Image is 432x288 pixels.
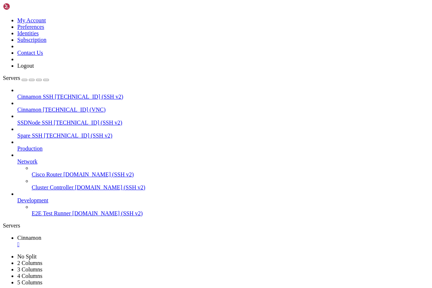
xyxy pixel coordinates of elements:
a:  [17,241,429,248]
span: [TECHNICAL_ID] (SSH v2) [44,132,112,139]
li: Cisco Router [DOMAIN_NAME] (SSH v2) [32,165,429,178]
span: [TECHNICAL_ID] (VNC) [43,107,106,113]
a: Network [17,158,429,165]
span: Servers [3,75,20,81]
span: [DOMAIN_NAME] (SSH v2) [72,210,143,216]
span: [DOMAIN_NAME] (SSH v2) [75,184,145,190]
a: 2 Columns [17,260,42,266]
a: Cinnamon SSH [TECHNICAL_ID] (SSH v2) [17,94,429,100]
li: E2E Test Runner [DOMAIN_NAME] (SSH v2) [32,204,429,217]
span: [DOMAIN_NAME] (SSH v2) [63,171,134,177]
a: Production [17,145,429,152]
span: [TECHNICAL_ID] (SSH v2) [54,120,122,126]
a: Spare SSH [TECHNICAL_ID] (SSH v2) [17,132,429,139]
a: Identities [17,30,39,36]
li: Cluster Controller [DOMAIN_NAME] (SSH v2) [32,178,429,191]
span: Cinnamon [17,107,41,113]
span: Development [17,197,48,203]
span: Cisco Router [32,171,62,177]
span: E2E Test Runner [32,210,71,216]
li: Network [17,152,429,191]
a: No Split [17,253,37,260]
a: 4 Columns [17,273,42,279]
a: Preferences [17,24,44,30]
a: Cinnamon [TECHNICAL_ID] (VNC) [17,107,429,113]
a: Subscription [17,37,46,43]
a: Cisco Router [DOMAIN_NAME] (SSH v2) [32,171,429,178]
a: Development [17,197,429,204]
span: Network [17,158,37,165]
span: [TECHNICAL_ID] (SSH v2) [55,94,123,100]
li: Cinnamon SSH [TECHNICAL_ID] (SSH v2) [17,87,429,100]
a: My Account [17,17,46,23]
span: Cinnamon SSH [17,94,53,100]
a: E2E Test Runner [DOMAIN_NAME] (SSH v2) [32,210,429,217]
a: Contact Us [17,50,43,56]
a: 5 Columns [17,279,42,285]
a: Cluster Controller [DOMAIN_NAME] (SSH v2) [32,184,429,191]
li: Cinnamon [TECHNICAL_ID] (VNC) [17,100,429,113]
img: Shellngn [3,3,44,10]
a: Cinnamon [17,235,429,248]
a: Servers [3,75,49,81]
span: Spare SSH [17,132,42,139]
span: Cinnamon [17,235,41,241]
a: Logout [17,63,34,69]
span: Production [17,145,42,152]
li: Development [17,191,429,217]
li: Production [17,139,429,152]
div: Servers [3,222,429,229]
span: SSDNode SSH [17,120,52,126]
a: SSDNode SSH [TECHNICAL_ID] (SSH v2) [17,120,429,126]
span: Cluster Controller [32,184,73,190]
li: Spare SSH [TECHNICAL_ID] (SSH v2) [17,126,429,139]
li: SSDNode SSH [TECHNICAL_ID] (SSH v2) [17,113,429,126]
a: 3 Columns [17,266,42,273]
